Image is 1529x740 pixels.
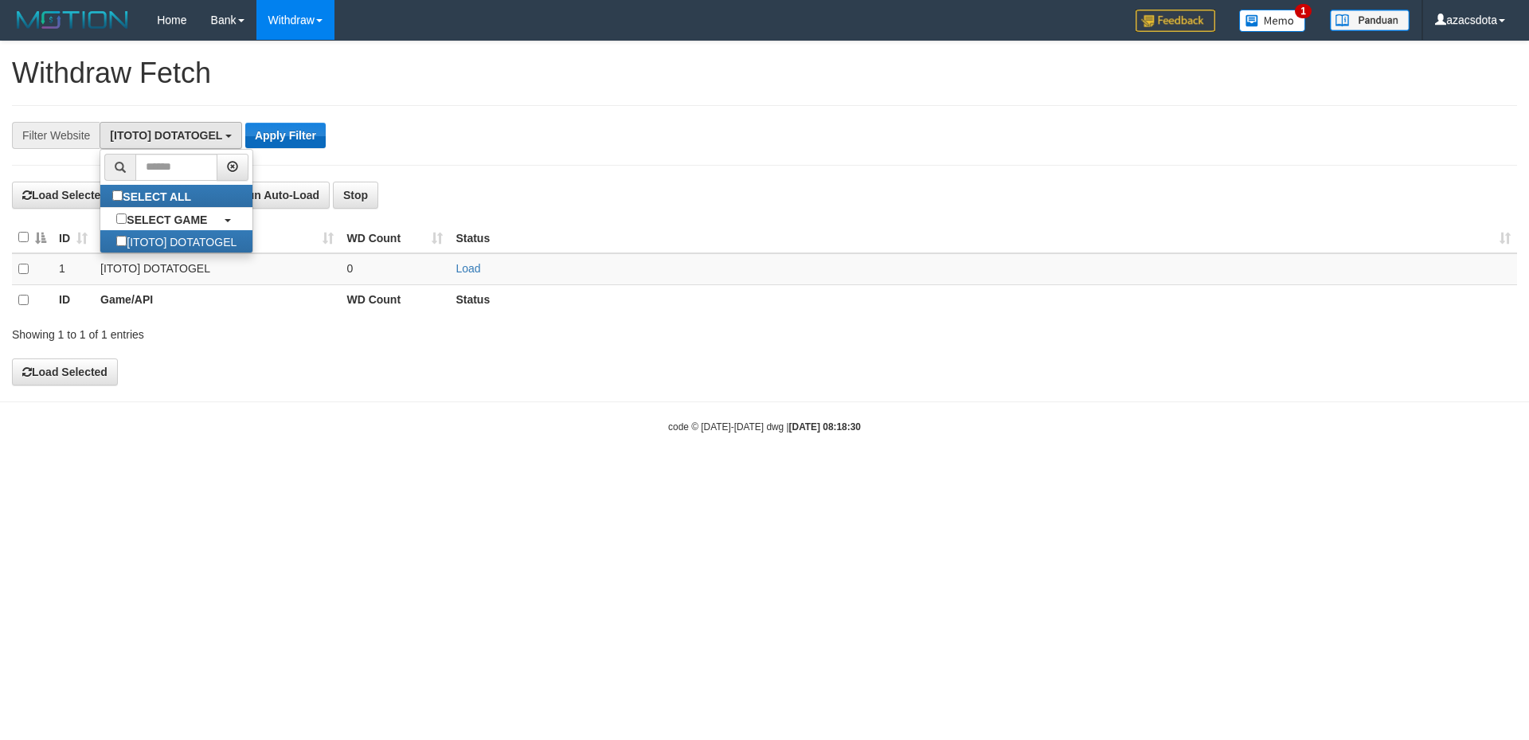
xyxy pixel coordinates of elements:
img: Feedback.jpg [1136,10,1215,32]
input: SELECT ALL [112,190,123,201]
button: Load Selected [12,182,118,209]
input: SELECT GAME [116,213,127,224]
strong: [DATE] 08:18:30 [789,421,861,433]
div: Filter Website [12,122,100,149]
img: Button%20Memo.svg [1239,10,1306,32]
img: MOTION_logo.png [12,8,133,32]
button: Apply Filter [245,123,326,148]
a: SELECT GAME [100,208,252,230]
h1: Withdraw Fetch [12,57,1517,89]
input: [ITOTO] DOTATOGEL [116,236,127,246]
th: ID: activate to sort column ascending [53,222,94,253]
button: Run Auto-Load [220,182,330,209]
td: [ITOTO] DOTATOGEL [94,253,340,285]
b: SELECT GAME [127,213,207,226]
span: [ITOTO] DOTATOGEL [110,129,222,142]
th: WD Count [340,284,449,315]
label: SELECT ALL [100,185,207,207]
th: ID [53,284,94,315]
span: 0 [346,262,353,275]
th: Status [449,284,1517,315]
small: code © [DATE]-[DATE] dwg | [668,421,861,433]
a: Load [456,262,480,275]
th: WD Count: activate to sort column ascending [340,222,449,253]
button: Load Selected [12,358,118,386]
img: panduan.png [1330,10,1410,31]
label: [ITOTO] DOTATOGEL [100,230,252,253]
th: Status: activate to sort column ascending [449,222,1517,253]
span: 1 [1295,4,1312,18]
td: 1 [53,253,94,285]
button: Stop [333,182,378,209]
th: Game/API: activate to sort column ascending [94,222,340,253]
button: [ITOTO] DOTATOGEL [100,122,242,149]
div: Showing 1 to 1 of 1 entries [12,320,625,343]
th: Game/API [94,284,340,315]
